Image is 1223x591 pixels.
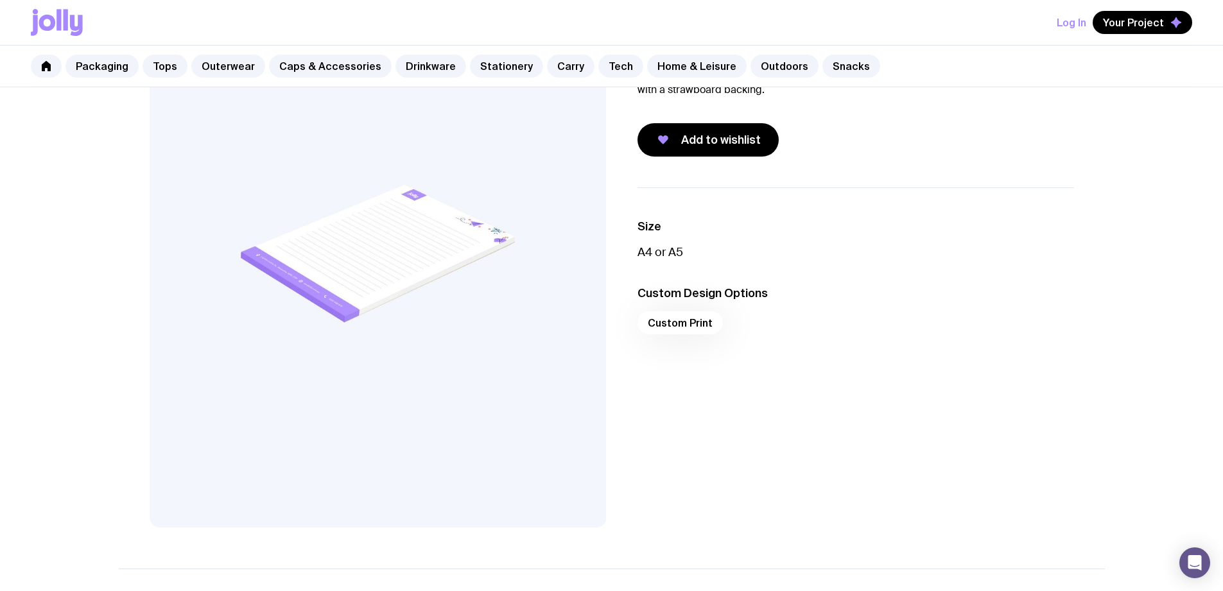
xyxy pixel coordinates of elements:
a: Caps & Accessories [269,55,392,78]
p: A4 or A5 [638,244,1074,260]
a: Tech [598,55,643,78]
button: Your Project [1093,11,1192,34]
a: Carry [547,55,594,78]
span: Add to wishlist [681,132,761,148]
a: Outdoors [750,55,819,78]
button: Add to wishlist [638,123,779,157]
span: Your Project [1103,16,1164,29]
h3: Size [638,219,1074,234]
h3: Custom Design Options [638,286,1074,301]
a: Outerwear [191,55,265,78]
a: Tops [143,55,187,78]
a: Stationery [470,55,543,78]
a: Home & Leisure [647,55,747,78]
a: Packaging [65,55,139,78]
div: Open Intercom Messenger [1179,547,1210,578]
a: Drinkware [395,55,466,78]
a: Snacks [822,55,880,78]
button: Log In [1057,11,1086,34]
